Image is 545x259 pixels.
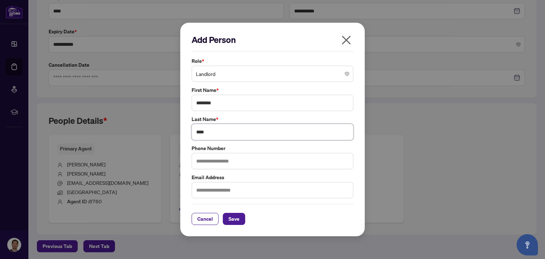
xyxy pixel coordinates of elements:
[196,67,349,81] span: Landlord
[223,213,245,225] button: Save
[341,34,352,46] span: close
[197,213,213,225] span: Cancel
[345,72,349,76] span: close-circle
[192,34,353,45] h2: Add Person
[192,213,219,225] button: Cancel
[229,213,240,225] span: Save
[192,144,353,152] label: Phone Number
[192,115,353,123] label: Last Name
[192,173,353,181] label: Email Address
[517,234,538,255] button: Open asap
[192,86,353,94] label: First Name
[192,57,353,65] label: Role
